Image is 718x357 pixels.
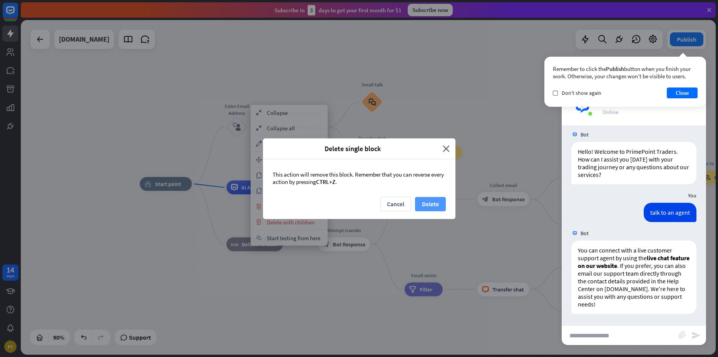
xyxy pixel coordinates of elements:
[269,144,437,153] span: Delete single block
[562,89,601,96] span: Don't show again
[6,3,29,26] button: Open LiveChat chat widget
[603,108,697,116] div: Online
[606,65,624,72] span: Publish
[581,131,589,138] span: Bot
[678,331,686,339] i: block_attachment
[316,178,335,185] span: CTRL+Z
[553,65,698,80] div: Remember to click the button when you finish your work. Otherwise, your changes won’t be visible ...
[263,159,455,197] div: This action will remove this block. Remember that you can reverse every action by pressing .
[688,192,696,199] span: You
[380,197,411,211] button: Cancel
[415,197,446,211] button: Delete
[581,230,589,237] span: Bot
[691,331,701,340] i: send
[644,203,696,222] div: talk to an agent
[443,144,450,153] i: close
[667,88,698,98] button: Close
[578,246,690,308] p: You can connect with a live customer support agent by using the . If you prefer, you can also ema...
[578,148,690,178] p: Hello! Welcome to PrimePoint Traders. How can I assist you [DATE] with your trading journey or an...
[578,254,690,269] strong: live chat feature on our website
